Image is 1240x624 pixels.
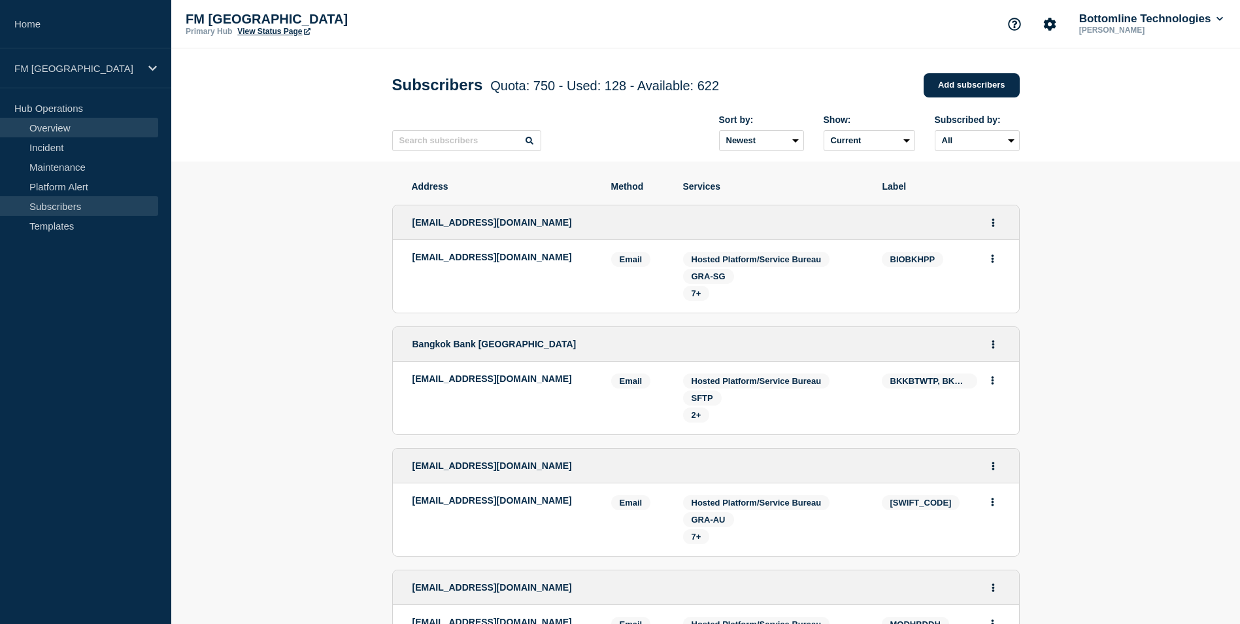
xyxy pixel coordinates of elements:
span: Bangkok Bank [GEOGRAPHIC_DATA] [412,339,577,349]
div: Subscribed by: [935,114,1020,125]
span: [EMAIL_ADDRESS][DOMAIN_NAME] [412,582,572,593]
p: Primary Hub [186,27,232,36]
div: Sort by: [719,114,804,125]
span: GRA-SG [692,271,726,281]
span: Hosted Platform/Service Bureau [692,498,822,508]
span: Email [611,252,651,267]
select: Subscribed by [935,130,1020,151]
span: Hosted Platform/Service Bureau [692,376,822,386]
input: Search subscribers [392,130,541,151]
a: Add subscribers [924,73,1020,97]
button: Account settings [1036,10,1064,38]
span: 7+ [692,288,701,298]
select: Deleted [824,130,915,151]
span: Email [611,373,651,389]
button: Actions [985,456,1001,476]
span: Quota: 750 - Used: 128 - Available: 622 [490,78,719,93]
button: Actions [984,492,1001,512]
button: Actions [985,578,1001,598]
button: Actions [984,249,1001,269]
span: SFTP [692,393,713,403]
p: FM [GEOGRAPHIC_DATA] [14,63,140,74]
button: Actions [985,334,1001,355]
p: [EMAIL_ADDRESS][DOMAIN_NAME] [412,373,592,384]
span: 7+ [692,532,701,542]
div: Show: [824,114,915,125]
span: [SWIFT_CODE] [882,495,960,510]
span: Hosted Platform/Service Bureau [692,254,822,264]
p: FM [GEOGRAPHIC_DATA] [186,12,447,27]
button: Actions [985,213,1001,233]
span: Email [611,495,651,510]
button: Support [1001,10,1028,38]
h1: Subscribers [392,76,720,94]
p: [PERSON_NAME] [1077,26,1213,35]
span: BKKBTWTP, BKKBMYKL [882,373,977,389]
span: 2+ [692,410,701,420]
span: Label [882,181,1000,192]
button: Actions [984,370,1001,390]
span: BIOBKHPP [882,252,944,267]
p: [EMAIL_ADDRESS][DOMAIN_NAME] [412,495,592,506]
span: Address [412,181,592,192]
p: [EMAIL_ADDRESS][DOMAIN_NAME] [412,252,592,262]
select: Sort by [719,130,804,151]
a: View Status Page [237,27,310,36]
button: Bottomline Technologies [1077,12,1226,26]
span: Method [611,181,663,192]
span: Services [683,181,863,192]
span: [EMAIL_ADDRESS][DOMAIN_NAME] [412,217,572,228]
span: [EMAIL_ADDRESS][DOMAIN_NAME] [412,460,572,471]
span: GRA-AU [692,515,726,525]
